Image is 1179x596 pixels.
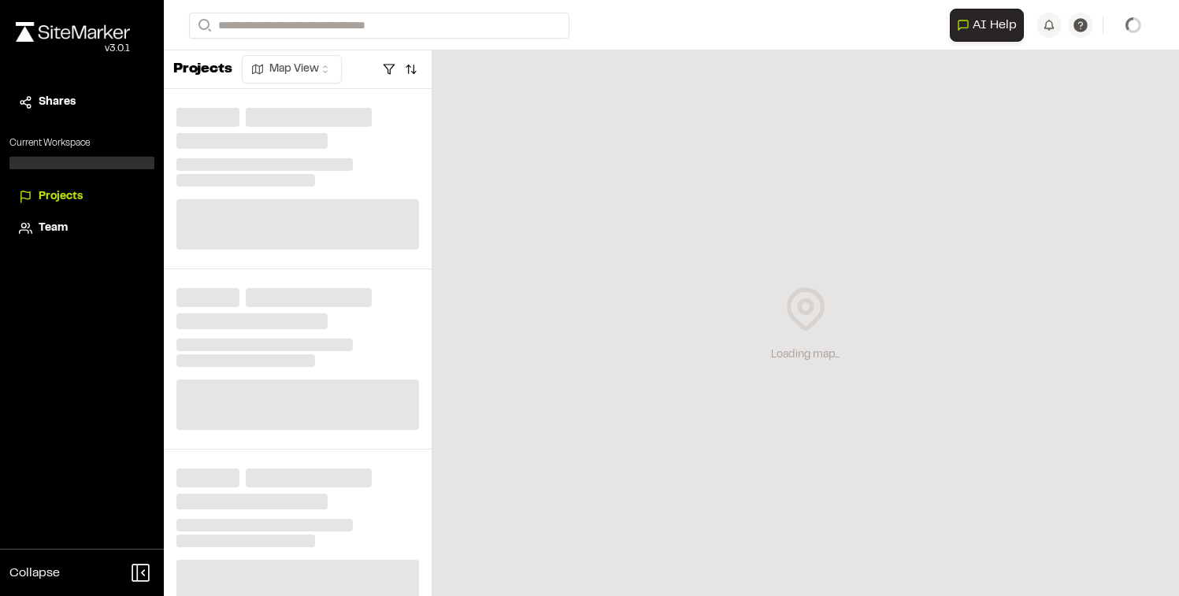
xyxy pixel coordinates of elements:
[9,136,154,150] p: Current Workspace
[950,9,1024,42] button: Open AI Assistant
[973,16,1017,35] span: AI Help
[9,564,60,583] span: Collapse
[39,94,76,111] span: Shares
[19,94,145,111] a: Shares
[771,346,840,364] div: Loading map...
[19,220,145,237] a: Team
[39,188,83,205] span: Projects
[16,42,130,56] div: Oh geez...please don't...
[19,188,145,205] a: Projects
[16,22,130,42] img: rebrand.png
[950,9,1030,42] div: Open AI Assistant
[173,59,232,80] p: Projects
[189,13,217,39] button: Search
[39,220,68,237] span: Team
